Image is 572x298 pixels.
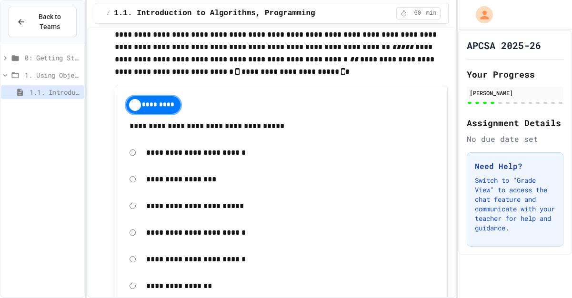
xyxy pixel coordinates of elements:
[114,8,384,19] span: 1.1. Introduction to Algorithms, Programming, and Compilers
[25,53,80,63] span: 0: Getting Started
[467,133,563,145] div: No due date set
[475,176,555,233] p: Switch to "Grade View" to access the chat feature and communicate with your teacher for help and ...
[31,12,69,32] span: Back to Teams
[410,10,425,17] span: 60
[470,89,561,97] div: [PERSON_NAME]
[426,10,437,17] span: min
[475,160,555,172] h3: Need Help?
[466,4,495,26] div: My Account
[107,10,110,17] span: /
[25,70,80,80] span: 1. Using Objects and Methods
[467,116,563,129] h2: Assignment Details
[467,68,563,81] h2: Your Progress
[30,87,80,97] span: 1.1. Introduction to Algorithms, Programming, and Compilers
[9,7,77,37] button: Back to Teams
[467,39,541,52] h1: APCSA 2025-26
